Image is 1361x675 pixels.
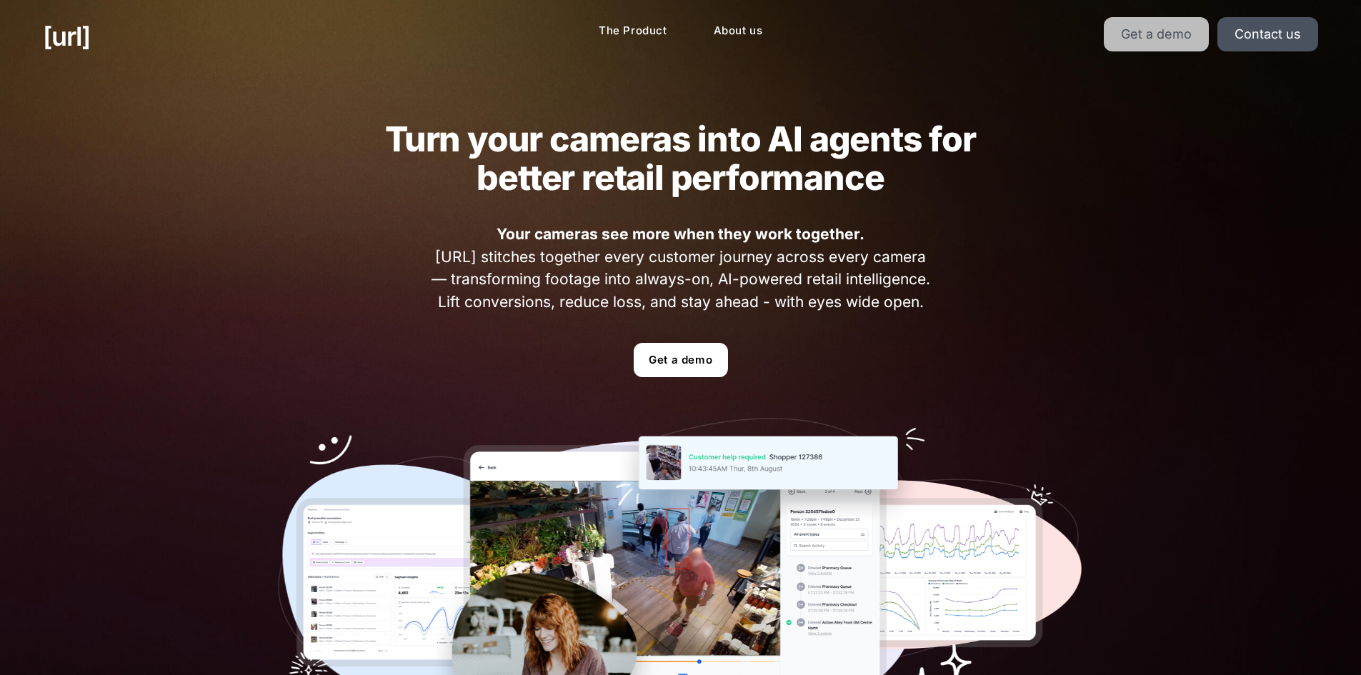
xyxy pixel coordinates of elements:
[427,223,934,313] span: [URL] stitches together every customer journey across every camera — transforming footage into al...
[497,225,864,243] strong: Your cameras see more when they work together.
[702,17,774,45] a: About us
[1104,17,1209,51] a: Get a demo
[43,17,90,56] a: [URL]
[587,17,679,45] a: The Product
[1217,17,1318,51] a: Contact us
[357,120,1004,197] h2: Turn your cameras into AI agents for better retail performance
[634,343,728,377] a: Get a demo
